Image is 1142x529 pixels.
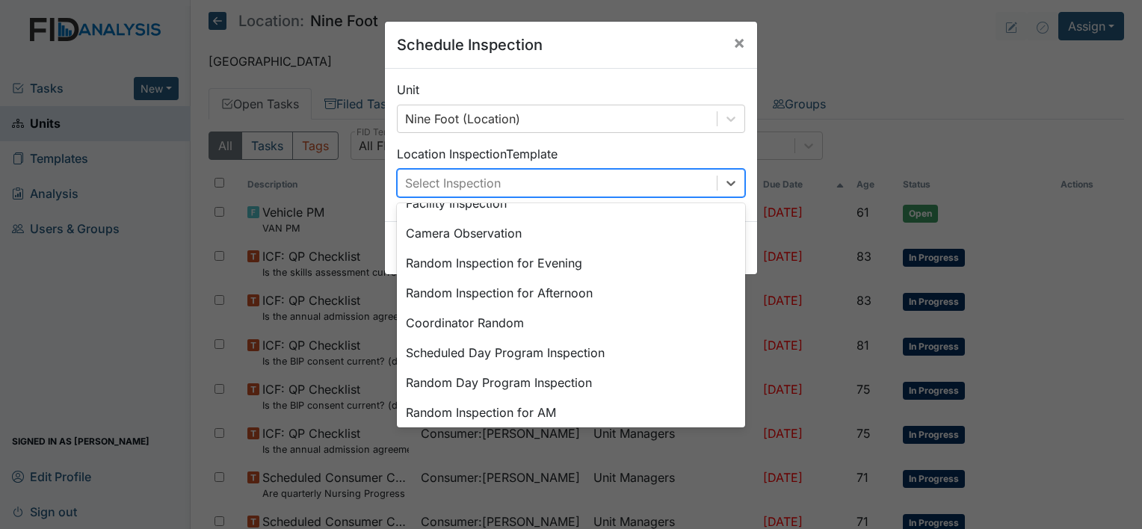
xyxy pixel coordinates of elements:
h5: Schedule Inspection [397,34,543,56]
div: Coordinator Random [397,308,745,338]
div: Nine Foot (Location) [405,110,520,128]
label: Unit [397,81,419,99]
div: Camera Observation [397,218,745,248]
button: Close [721,22,757,64]
div: Facility Inspection [397,188,745,218]
div: Random Inspection for Evening [397,248,745,278]
div: Random Inspection for AM [397,397,745,427]
div: Random Inspection for Afternoon [397,278,745,308]
div: Scheduled Day Program Inspection [397,338,745,368]
label: Location Inspection Template [397,145,558,163]
div: Select Inspection [405,174,501,192]
div: Random Day Program Inspection [397,368,745,397]
span: × [733,31,745,53]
